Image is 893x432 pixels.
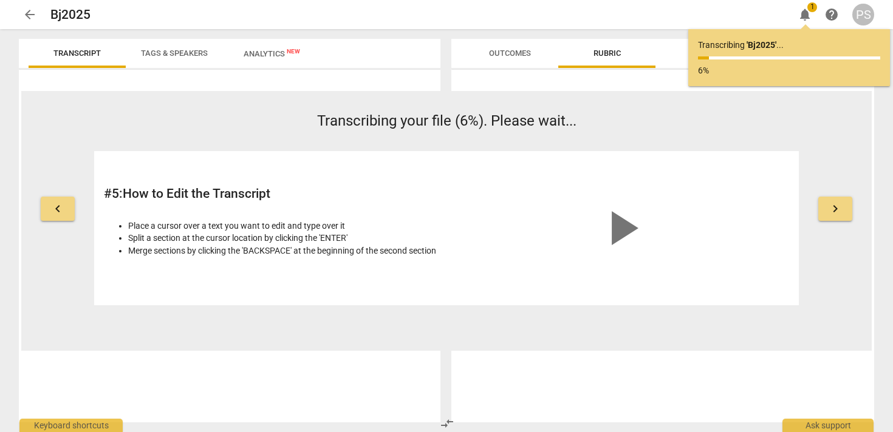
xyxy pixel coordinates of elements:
[244,49,300,58] span: Analytics
[104,186,440,201] h2: # 5 : How to Edit the Transcript
[594,49,621,58] span: Rubric
[821,4,843,25] a: Help
[19,419,123,432] div: Keyboard shortcuts
[698,64,880,77] p: 6%
[489,49,531,58] span: Outcomes
[128,220,440,232] li: Place a cursor over a text you want to edit and type over it
[53,49,101,58] span: Transcript
[782,419,874,432] div: Ask support
[807,2,817,12] span: 1
[22,7,37,22] span: arrow_back
[128,232,440,245] li: Split a section at the cursor location by clicking the 'ENTER'
[824,7,839,22] span: help
[287,48,300,55] span: New
[852,4,874,25] button: PS
[592,199,651,257] span: play_arrow
[50,7,91,22] h2: Bj2025
[440,416,454,431] span: compare_arrows
[698,39,880,52] p: Transcribing ...
[798,7,812,22] span: notifications
[828,201,843,216] span: keyboard_arrow_right
[794,4,816,25] button: Notifications
[128,245,440,257] li: Merge sections by clicking the 'BACKSPACE' at the beginning of the second section
[747,40,776,50] b: ' Bj2025 '
[141,49,208,58] span: Tags & Speakers
[50,201,65,216] span: keyboard_arrow_left
[317,112,577,129] span: Transcribing your file (6%). Please wait...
